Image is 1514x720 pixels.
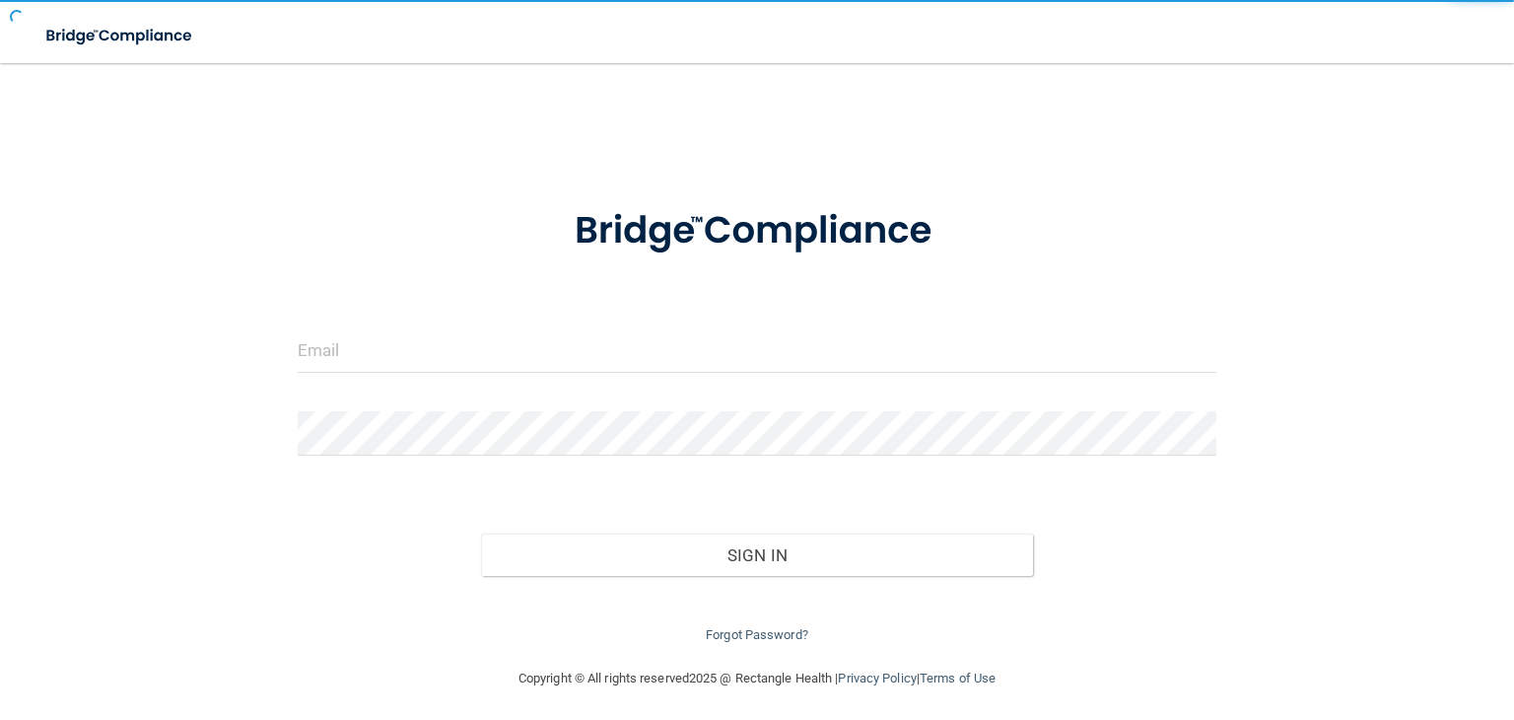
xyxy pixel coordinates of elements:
[838,671,916,685] a: Privacy Policy
[298,328,1216,373] input: Email
[481,534,1032,577] button: Sign In
[397,647,1117,710] div: Copyright © All rights reserved 2025 @ Rectangle Health | |
[706,627,808,642] a: Forgot Password?
[535,181,980,281] img: bridge_compliance_login_screen.278c3ca4.svg
[30,16,211,56] img: bridge_compliance_login_screen.278c3ca4.svg
[920,671,996,685] a: Terms of Use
